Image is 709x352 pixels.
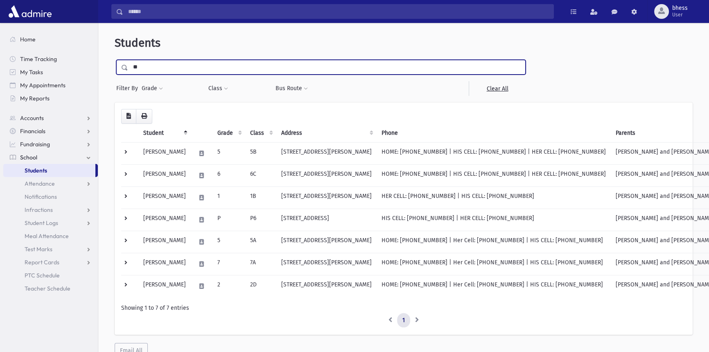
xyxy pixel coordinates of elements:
th: Phone [377,124,611,143]
td: HOME: [PHONE_NUMBER] | Her Cell: [PHONE_NUMBER] | HIS CELL: [PHONE_NUMBER] [377,231,611,253]
td: [STREET_ADDRESS][PERSON_NAME] [276,186,377,209]
th: Grade: activate to sort column ascending [212,124,245,143]
td: HOME: [PHONE_NUMBER] | HIS CELL: [PHONE_NUMBER] | HER CELL: [PHONE_NUMBER] [377,164,611,186]
a: Infractions [3,203,98,216]
div: Showing 1 to 7 of 7 entries [121,304,686,312]
input: Search [123,4,553,19]
td: 7 [212,253,245,275]
button: Print [136,109,152,124]
button: Bus Route [275,81,308,96]
td: P [212,209,245,231]
span: User [672,11,688,18]
a: Home [3,33,98,46]
td: [PERSON_NAME] [138,209,191,231]
td: 6C [245,164,276,186]
span: Infractions [25,206,53,213]
a: PTC Schedule [3,269,98,282]
span: Filter By [116,84,141,93]
a: My Reports [3,92,98,105]
a: Accounts [3,111,98,125]
a: Notifications [3,190,98,203]
a: Student Logs [3,216,98,229]
td: [STREET_ADDRESS][PERSON_NAME] [276,253,377,275]
button: Class [208,81,228,96]
td: HER CELL: [PHONE_NUMBER] | HIS CELL: [PHONE_NUMBER] [377,186,611,209]
a: Time Tracking [3,52,98,66]
span: Students [115,36,160,50]
button: CSV [121,109,136,124]
td: 5A [245,231,276,253]
span: bhess [672,5,688,11]
span: Student Logs [25,219,58,227]
span: Meal Attendance [25,232,69,240]
td: [STREET_ADDRESS][PERSON_NAME] [276,275,377,297]
a: Report Cards [3,256,98,269]
span: PTC Schedule [25,272,60,279]
th: Class: activate to sort column ascending [245,124,276,143]
span: Accounts [20,114,44,122]
td: [STREET_ADDRESS][PERSON_NAME] [276,142,377,164]
td: [PERSON_NAME] [138,186,191,209]
td: 5 [212,231,245,253]
a: My Tasks [3,66,98,79]
a: My Appointments [3,79,98,92]
td: HOME: [PHONE_NUMBER] | Her Cell: [PHONE_NUMBER] | HIS CELL: [PHONE_NUMBER] [377,253,611,275]
a: Teacher Schedule [3,282,98,295]
td: [STREET_ADDRESS][PERSON_NAME] [276,231,377,253]
a: Attendance [3,177,98,190]
span: Home [20,36,36,43]
td: 2 [212,275,245,297]
td: 1 [212,186,245,209]
span: School [20,154,37,161]
td: [PERSON_NAME] [138,164,191,186]
td: [STREET_ADDRESS] [276,209,377,231]
td: 6 [212,164,245,186]
a: Students [3,164,95,177]
td: [PERSON_NAME] [138,275,191,297]
td: HOME: [PHONE_NUMBER] | Her Cell: [PHONE_NUMBER] | HIS CELL: [PHONE_NUMBER] [377,275,611,297]
td: 5B [245,142,276,164]
td: P6 [245,209,276,231]
span: Financials [20,127,45,135]
span: My Reports [20,95,50,102]
span: Time Tracking [20,55,57,63]
span: Notifications [25,193,57,200]
th: Address: activate to sort column ascending [276,124,377,143]
td: [PERSON_NAME] [138,231,191,253]
td: HIS CELL: [PHONE_NUMBER] | HER CELL: [PHONE_NUMBER] [377,209,611,231]
a: 1 [397,313,410,328]
td: HOME: [PHONE_NUMBER] | HIS CELL: [PHONE_NUMBER] | HER CELL: [PHONE_NUMBER] [377,142,611,164]
td: 1B [245,186,276,209]
a: Fundraising [3,138,98,151]
a: Clear All [469,81,526,96]
span: My Tasks [20,68,43,76]
span: Fundraising [20,141,50,148]
span: Attendance [25,180,55,187]
a: Meal Attendance [3,229,98,243]
span: Test Marks [25,245,52,253]
td: 5 [212,142,245,164]
a: Financials [3,125,98,138]
img: AdmirePro [7,3,54,20]
button: Grade [141,81,163,96]
td: [STREET_ADDRESS][PERSON_NAME] [276,164,377,186]
td: [PERSON_NAME] [138,253,191,275]
a: Test Marks [3,243,98,256]
span: Report Cards [25,259,59,266]
th: Student: activate to sort column descending [138,124,191,143]
td: 7A [245,253,276,275]
span: Teacher Schedule [25,285,70,292]
td: [PERSON_NAME] [138,142,191,164]
a: School [3,151,98,164]
span: My Appointments [20,82,65,89]
span: Students [25,167,47,174]
td: 2D [245,275,276,297]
